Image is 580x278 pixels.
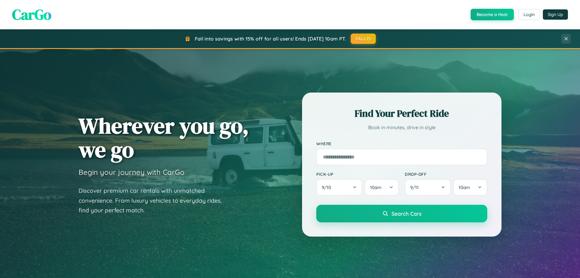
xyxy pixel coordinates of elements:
[79,186,230,215] p: Discover premium car rentals with unmatched convenience. From luxury vehicles to everyday rides, ...
[471,9,514,20] button: Become a Host
[316,205,487,222] button: Search Cars
[322,185,334,190] span: 9 / 10
[316,141,487,146] label: Where
[518,9,540,20] button: Login
[195,36,346,42] span: Fall into savings with 15% off for all users! Ends [DATE] 10am PT.
[79,168,185,177] h3: Begin your journey with CarGo
[405,179,451,196] button: 9/11
[316,107,487,120] h2: Find Your Perfect Ride
[316,123,487,132] p: Book in minutes, drive in style
[316,172,399,177] label: Pick-up
[391,210,421,217] span: Search Cars
[79,114,249,162] h1: Wherever you go, we go
[459,185,470,190] span: 10am
[365,179,399,196] button: 10am
[543,9,568,20] button: Sign Up
[351,34,376,44] button: FALL15
[316,179,362,196] button: 9/10
[370,185,382,190] span: 10am
[410,185,422,190] span: 9 / 11
[405,172,487,177] label: Drop-off
[453,179,487,196] button: 10am
[12,5,51,25] span: CarGo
